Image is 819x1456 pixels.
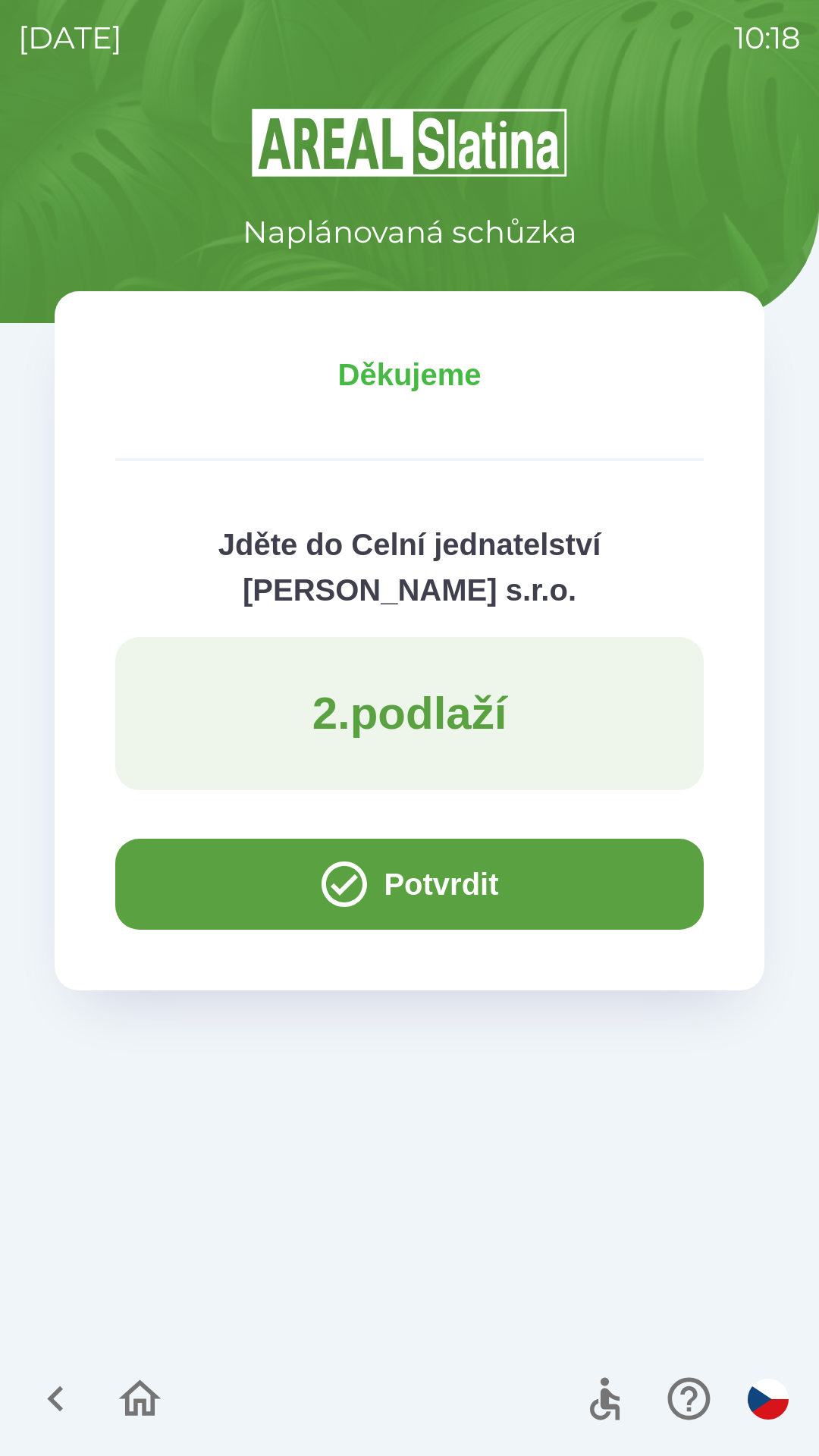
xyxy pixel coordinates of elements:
[115,352,704,397] p: Děkujeme
[55,106,764,179] img: Logo
[734,15,801,61] p: 10:18
[18,15,122,61] p: [DATE]
[115,522,704,613] p: Jděte do Celní jednatelství [PERSON_NAME] s.r.o.
[312,686,507,742] p: 2 . podlaží
[748,1379,789,1420] img: cs flag
[115,839,704,930] button: Potvrdit
[243,209,577,255] p: Naplánovaná schůzka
